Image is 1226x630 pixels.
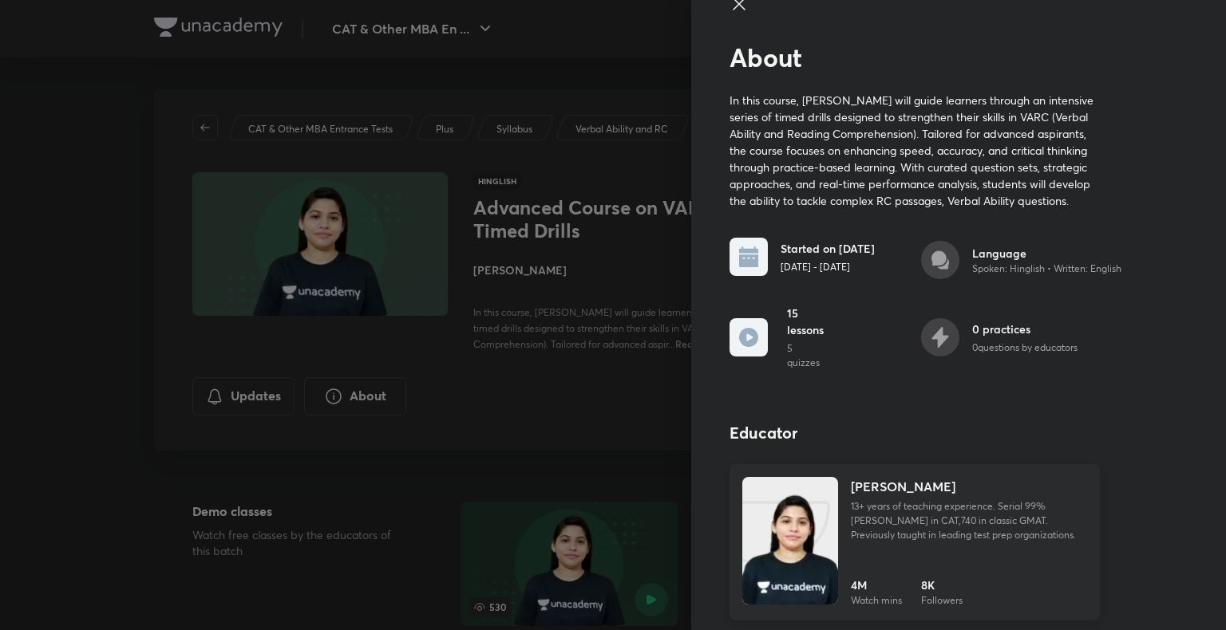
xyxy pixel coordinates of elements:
[781,240,875,257] h6: Started on [DATE]
[972,341,1078,355] p: 0 questions by educators
[851,477,955,496] h4: [PERSON_NAME]
[730,464,1100,620] a: Unacademy[PERSON_NAME]13+ years of teaching experience. Serial 99%[PERSON_NAME] in CAT,740 in cla...
[972,321,1078,337] h6: 0 practices
[781,260,875,274] p: [DATE] - [DATE]
[742,493,838,620] img: Unacademy
[921,593,963,608] p: Followers
[730,421,1134,445] h4: Educator
[730,92,1100,209] p: In this course, [PERSON_NAME] will guide learners through an intensive series of timed drills des...
[851,577,902,593] h6: 4M
[851,499,1087,542] p: 13+ years of teaching experience. Serial 99%iler in CAT,740 in classic GMAT. Previously taught in...
[921,577,963,593] h6: 8K
[972,262,1121,276] p: Spoken: Hinglish • Written: English
[730,42,1134,73] h2: About
[972,245,1121,262] h6: Language
[851,593,902,608] p: Watch mins
[787,305,825,338] h6: 15 lessons
[787,341,825,370] p: 5 quizzes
